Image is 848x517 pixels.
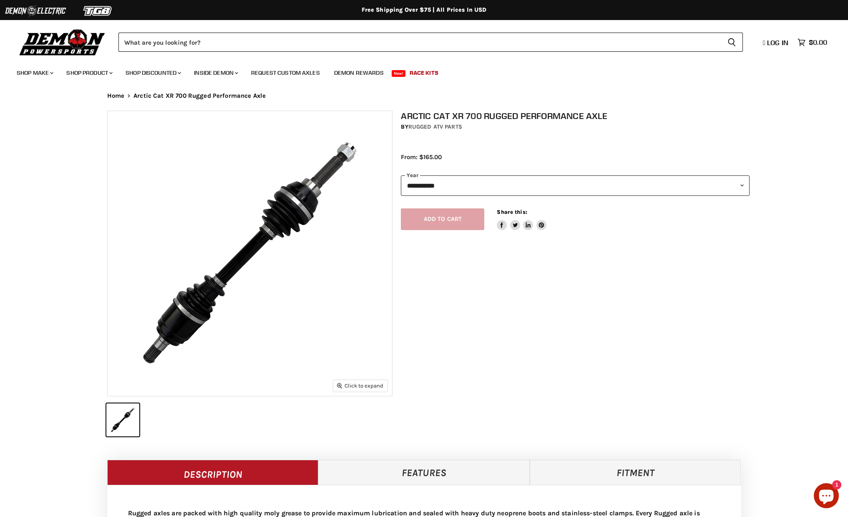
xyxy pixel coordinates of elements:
img: IMAGE [108,111,392,396]
a: Request Custom Axles [245,64,326,81]
a: $0.00 [793,36,831,48]
a: Features [318,460,530,485]
a: Home [107,92,125,99]
a: Rugged ATV Parts [408,123,462,130]
a: Fitment [530,460,741,485]
span: Click to expand [337,383,383,389]
span: From: $165.00 [401,153,442,161]
a: Shop Discounted [119,64,186,81]
span: $0.00 [809,38,827,46]
nav: Breadcrumbs [91,92,758,99]
span: Share this: [497,209,527,215]
button: Search [721,33,743,52]
inbox-online-store-chat: Shopify online store chat [811,483,841,510]
a: Shop Make [10,64,58,81]
a: Description [107,460,319,485]
input: Search [118,33,721,52]
img: Demon Electric Logo 2 [4,3,67,19]
select: year [401,175,750,196]
img: TGB Logo 2 [67,3,129,19]
span: Arctic Cat XR 700 Rugged Performance Axle [133,92,266,99]
span: New! [392,70,406,77]
form: Product [118,33,743,52]
a: Race Kits [403,64,445,81]
div: by [401,122,750,132]
h1: Arctic Cat XR 700 Rugged Performance Axle [401,111,750,121]
span: Log in [767,38,788,47]
a: Log in [759,39,793,46]
ul: Main menu [10,61,825,81]
button: IMAGE thumbnail [106,403,139,436]
img: Demon Powersports [17,27,108,57]
a: Demon Rewards [328,64,390,81]
button: Click to expand [333,380,388,391]
div: Free Shipping Over $75 | All Prices In USD [91,6,758,14]
a: Inside Demon [188,64,243,81]
aside: Share this: [497,208,546,231]
a: Shop Product [60,64,118,81]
